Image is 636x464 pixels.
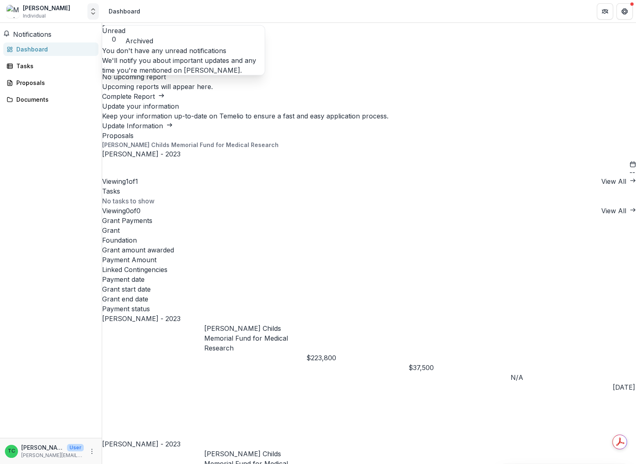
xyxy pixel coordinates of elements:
div: Grant amount awarded [102,245,636,255]
span: Individual [23,12,46,20]
a: Proposals [3,76,98,89]
div: $37,500 [408,363,511,373]
div: Foundation [102,235,636,245]
a: Documents [3,93,98,106]
span: Notifications [13,30,51,38]
button: Archived [125,36,153,46]
p: User [67,444,84,451]
nav: breadcrumb [105,5,143,17]
h2: Grant Payments [102,216,636,225]
span: 0 [102,36,125,43]
a: View All [601,206,636,216]
div: Payment Amount [102,255,636,265]
h2: Tasks [102,186,636,196]
a: Tasks [3,59,98,73]
div: Grant start date [102,284,636,294]
div: $223,800 [306,353,408,363]
button: Get Help [616,3,633,20]
div: Linked Contingencies [102,265,636,274]
div: Payment status [102,304,636,314]
h3: $1,000.00 [102,42,636,52]
button: More [87,446,97,456]
p: No tasks to show [102,196,636,206]
p: Viewing 1 of 1 [102,176,138,186]
h3: Keep your information up-to-date on Temelio to ensure a fast and easy application process. [102,111,636,121]
a: Update Information [102,122,173,130]
p: [PERSON_NAME] Childs Memorial Fund for Medical Research [204,323,306,353]
img: Mark Plitt [7,5,20,18]
a: View All [601,176,636,186]
h3: No upcoming report [102,72,636,82]
a: [PERSON_NAME] - 2023 [102,440,181,448]
div: Dashboard [16,45,92,54]
div: Payment date [102,274,636,284]
div: [PERSON_NAME] [23,4,70,12]
h2: Next Report [102,62,636,72]
button: Unread [102,26,125,43]
p: Upcoming reports will appear here. [102,82,636,91]
div: Documents [16,95,92,104]
div: Grant end date [102,294,636,304]
p: [PERSON_NAME] [21,443,64,452]
p: We'll notify you about important updates and any time you're mentioned on [PERSON_NAME]. [102,56,265,75]
div: Thomas Cantu [8,448,15,454]
div: Grant [102,225,636,235]
h2: Update your information [102,101,636,111]
span: -- [629,169,636,176]
p: Viewing 0 of 0 [102,206,141,216]
a: [PERSON_NAME] - 2023 [102,150,181,158]
a: Complete Report [102,92,165,100]
button: Open entity switcher [87,3,99,20]
a: Dashboard [3,42,98,56]
button: N/A [511,373,523,382]
h1: Dashboard [102,23,636,33]
div: Tasks [16,62,92,70]
h2: Total Awarded [102,33,636,42]
h2: Proposals [102,131,636,141]
p: [PERSON_NAME][EMAIL_ADDRESS][PERSON_NAME][DOMAIN_NAME] [21,452,84,459]
p: [PERSON_NAME] Childs Memorial Fund for Medical Research [102,141,636,149]
div: Dashboard [109,7,140,16]
div: Proposals [16,78,92,87]
p: You don't have any unread notifications [102,46,265,56]
button: Notifications [3,29,51,39]
button: Partners [597,3,613,20]
a: [PERSON_NAME] - 2023 [102,315,181,323]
